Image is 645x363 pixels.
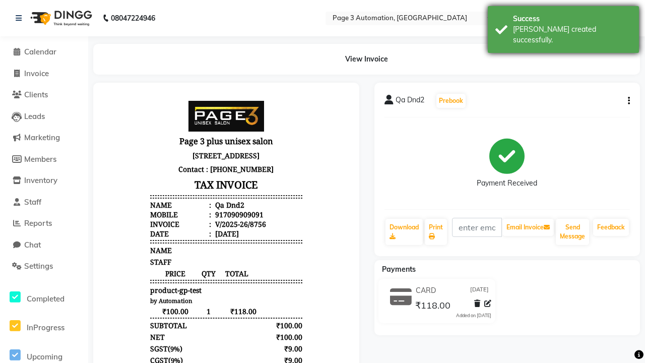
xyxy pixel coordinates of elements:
[97,214,114,223] div: 1
[106,127,108,136] span: :
[110,136,136,146] div: [DATE]
[416,285,436,296] span: CARD
[24,154,56,164] span: Members
[47,274,97,284] div: GRAND TOTAL
[106,136,108,146] span: :
[120,337,143,346] span: Admin
[3,154,86,165] a: Members
[3,132,86,144] a: Marketing
[3,218,86,229] a: Reports
[97,176,114,186] span: QTY
[3,68,86,80] a: Invoice
[556,219,589,245] button: Send Message
[3,239,86,251] a: Chat
[47,176,97,186] span: PRICE
[160,263,200,272] div: ₹9.00
[47,239,61,249] div: NET
[111,4,155,32] b: 08047224946
[47,153,69,162] span: NAME
[477,178,537,189] div: Payment Received
[93,44,640,75] div: View Invoice
[47,41,199,56] h3: Page 3 plus unisex salon
[24,240,41,250] span: Chat
[502,219,554,236] button: Email Invoice
[47,136,108,146] div: Date
[415,299,450,314] span: ₹118.00
[27,323,64,332] span: InProgress
[114,176,154,186] span: TOTAL
[47,263,80,272] div: ( )
[24,133,60,142] span: Marketing
[160,274,200,284] div: ₹118.00
[47,214,97,223] span: ₹100.00
[436,94,466,108] button: Prebook
[3,89,86,101] a: Clients
[425,219,447,245] a: Print
[3,261,86,272] a: Settings
[160,309,200,319] div: ₹118.00
[24,197,41,207] span: Staff
[47,251,79,261] div: ( )
[160,228,200,237] div: ₹100.00
[513,24,631,45] div: Bill created successfully.
[513,14,631,24] div: Success
[47,286,79,295] div: Payments
[24,47,56,56] span: Calendar
[27,352,62,361] span: Upcoming
[47,204,89,212] small: by Automation
[47,297,66,307] span: CARD
[110,127,163,136] div: V/2025-26/8756
[160,251,200,261] div: ₹9.00
[47,251,64,261] span: SGST
[396,95,424,109] span: Qa Dnd2
[47,56,199,70] p: [STREET_ADDRESS]
[382,265,416,274] span: Payments
[452,218,502,237] input: enter email
[3,175,86,187] a: Inventory
[110,117,160,127] div: 917090909091
[47,193,98,202] span: product-gp-test
[47,164,68,174] span: STAFF
[593,219,629,236] a: Feedback
[385,219,423,245] a: Download
[3,111,86,123] a: Leads
[3,46,86,58] a: Calendar
[68,263,77,272] span: 9%
[24,69,49,78] span: Invoice
[106,117,108,127] span: :
[47,127,108,136] div: Invoice
[24,90,48,99] span: Clients
[110,107,141,117] div: Qa Dnd2
[47,263,65,272] span: CGST
[114,214,154,223] span: ₹118.00
[160,239,200,249] div: ₹100.00
[47,83,199,101] h3: TAX INVOICE
[456,312,491,319] div: Added on [DATE]
[3,197,86,208] a: Staff
[67,252,77,261] span: 9%
[27,294,64,304] span: Completed
[47,228,84,237] div: SUBTOTAL
[470,285,489,296] span: [DATE]
[160,297,200,307] div: ₹118.00
[106,107,108,117] span: :
[47,117,108,127] div: Mobile
[24,111,45,121] span: Leads
[24,261,53,271] span: Settings
[47,70,199,83] p: Contact : [PHONE_NUMBER]
[24,218,52,228] span: Reports
[85,8,161,39] img: page3_logo.png
[24,175,57,185] span: Inventory
[47,337,199,346] div: Generated By : at [DATE]
[26,4,95,32] img: logo
[47,327,199,337] p: Please visit again !
[47,309,61,319] div: Paid
[47,107,108,117] div: Name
